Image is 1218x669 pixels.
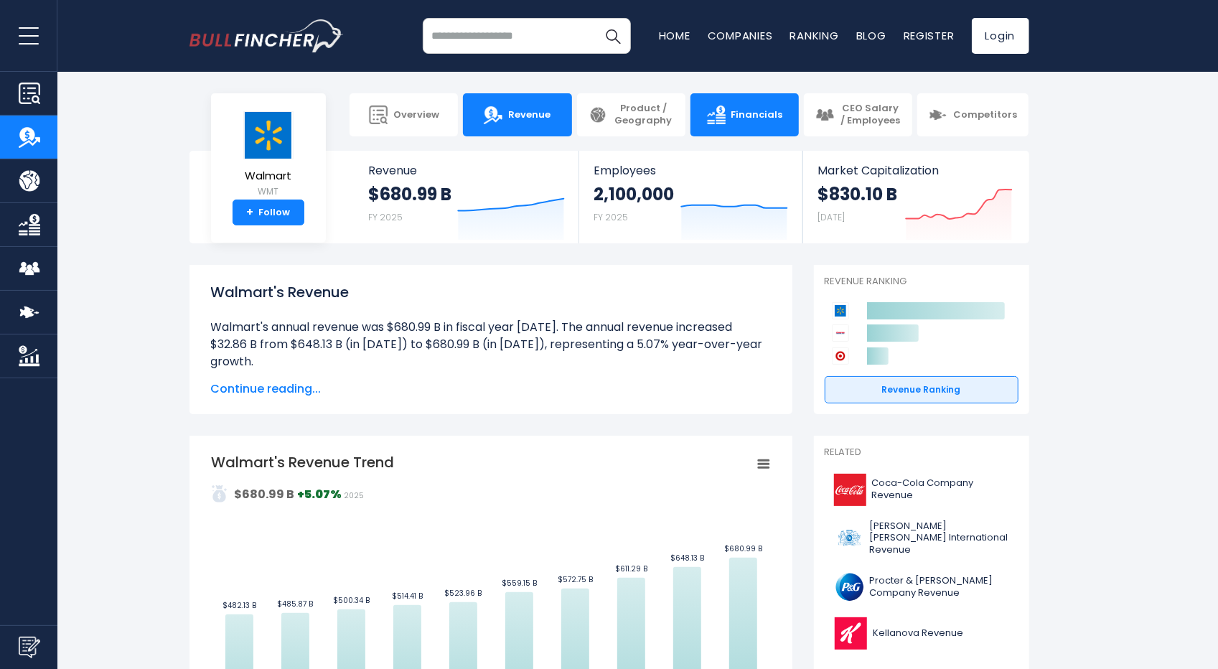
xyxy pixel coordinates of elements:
[825,276,1018,288] p: Revenue Ranking
[234,486,294,502] strong: $680.99 B
[825,376,1018,403] a: Revenue Ranking
[579,151,802,243] a: Employees 2,100,000 FY 2025
[953,109,1017,121] span: Competitors
[659,28,690,43] a: Home
[297,486,342,502] strong: +5.07%
[393,109,439,121] span: Overview
[189,19,344,52] img: bullfincher logo
[444,588,482,599] text: $523.96 B
[833,571,866,603] img: PG logo
[790,28,839,43] a: Ranking
[804,93,912,136] a: CEO Salary / Employees
[355,151,579,243] a: Revenue $680.99 B FY 2025
[825,446,1018,459] p: Related
[833,474,867,506] img: KO logo
[825,614,1018,653] a: Kellanova Revenue
[211,452,394,472] tspan: Walmart's Revenue Trend
[723,543,762,554] text: $680.99 B
[189,19,344,52] a: Go to homepage
[577,93,685,136] a: Product / Geography
[818,183,897,205] strong: $830.10 B
[825,567,1018,607] a: Procter & [PERSON_NAME] Company Revenue
[825,470,1018,510] a: Coca-Cola Company Revenue
[557,574,592,585] text: $572.75 B
[690,93,799,136] a: Financials
[350,93,458,136] a: Overview
[840,103,901,127] span: CEO Salary / Employees
[391,591,422,602] text: $514.41 B
[904,28,955,43] a: Register
[211,485,228,502] img: addasd
[211,319,771,370] li: Walmart's annual revenue was $680.99 B in fiscal year [DATE]. The annual revenue increased $32.86...
[463,93,571,136] a: Revenue
[833,522,866,554] img: PM logo
[594,183,674,205] strong: 2,100,000
[222,600,256,611] text: $482.13 B
[369,183,452,205] strong: $680.99 B
[708,28,773,43] a: Companies
[856,28,886,43] a: Blog
[233,200,304,225] a: +Follow
[825,517,1018,561] a: [PERSON_NAME] [PERSON_NAME] International Revenue
[972,18,1029,54] a: Login
[277,599,313,609] text: $485.87 B
[243,170,294,182] span: Walmart
[818,211,845,223] small: [DATE]
[917,93,1029,136] a: Competitors
[731,109,783,121] span: Financials
[832,324,849,342] img: Costco Wholesale Corporation competitors logo
[508,109,551,121] span: Revenue
[501,578,536,589] text: $559.15 B
[803,151,1027,243] a: Market Capitalization $830.10 B [DATE]
[614,563,647,574] text: $611.29 B
[332,595,369,606] text: $500.34 B
[595,18,631,54] button: Search
[818,164,1013,177] span: Market Capitalization
[670,553,703,563] text: $648.13 B
[211,281,771,303] h1: Walmart's Revenue
[369,211,403,223] small: FY 2025
[344,490,364,501] span: 2025
[594,164,788,177] span: Employees
[613,103,674,127] span: Product / Geography
[832,302,849,319] img: Walmart competitors logo
[594,211,628,223] small: FY 2025
[243,185,294,198] small: WMT
[832,347,849,365] img: Target Corporation competitors logo
[211,380,771,398] span: Continue reading...
[833,617,869,650] img: K logo
[246,206,253,219] strong: +
[369,164,565,177] span: Revenue
[243,111,294,200] a: Walmart WMT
